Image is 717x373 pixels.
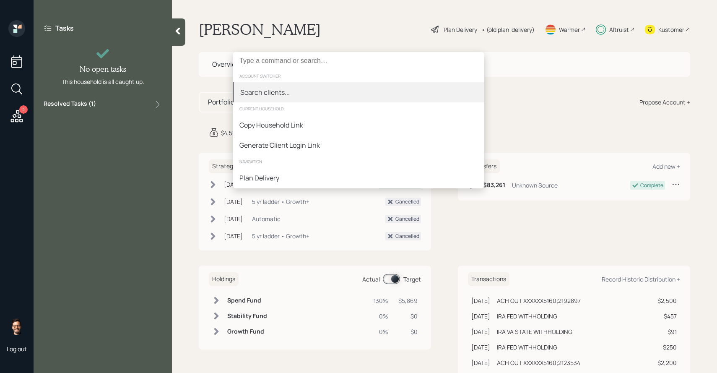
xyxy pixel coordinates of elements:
div: Plan Delivery [239,173,279,183]
input: Type a command or search… [233,52,484,70]
div: Generate Client Login Link [239,140,320,150]
div: Copy Household Link [239,120,303,130]
div: current household [233,102,484,115]
div: account switcher [233,70,484,82]
div: Search clients... [240,87,290,97]
div: navigation [233,155,484,168]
